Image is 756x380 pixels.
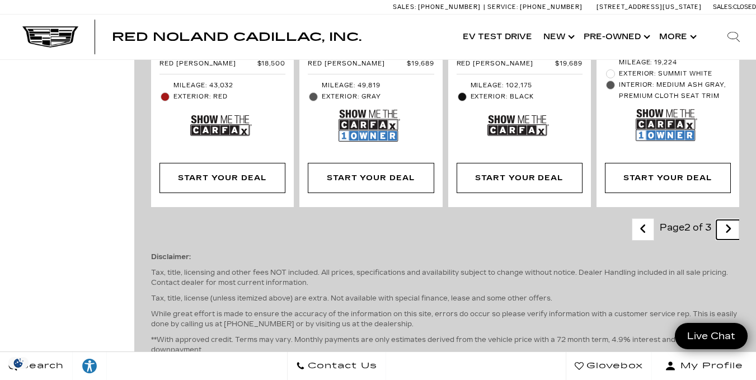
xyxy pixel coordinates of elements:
[538,15,578,59] a: New
[676,358,743,374] span: My Profile
[555,60,583,68] span: $19,689
[605,57,731,68] li: Mileage: 19,224
[584,358,643,374] span: Glovebox
[22,26,78,48] img: Cadillac Dark Logo with Cadillac White Text
[257,60,286,68] span: $18,500
[475,172,564,184] div: Start Your Deal
[733,3,756,11] span: Closed
[308,80,434,91] li: Mileage: 49,819
[654,15,700,59] button: More
[159,80,285,91] li: Mileage: 43,032
[578,15,654,59] a: Pre-Owned
[287,352,386,380] a: Contact Us
[652,352,756,380] button: Open user profile menu
[6,357,31,369] img: Opt-Out Icon
[682,330,741,343] span: Live Chat
[483,4,585,10] a: Service: [PHONE_NUMBER]
[308,163,434,193] div: Start Your Deal
[393,4,483,10] a: Sales: [PHONE_NUMBER]
[6,357,31,369] section: Click to Open Cookie Consent Modal
[112,30,361,44] span: Red Noland Cadillac, Inc.
[716,220,740,240] a: next page
[112,31,361,43] a: Red Noland Cadillac, Inc.
[308,60,434,68] a: Red [PERSON_NAME] $19,689
[457,15,538,59] a: EV Test Drive
[73,352,107,380] a: Explore your accessibility options
[457,163,583,193] div: Start Your Deal
[619,68,731,79] span: Exterior: Summit White
[597,3,702,11] a: [STREET_ADDRESS][US_STATE]
[393,3,416,11] span: Sales:
[151,293,739,303] p: Tax, title, license (unless itemized above) are extra. Not available with special finance, lease ...
[636,105,697,146] img: Show Me the CARFAX 1-Owner Badge
[631,220,655,240] a: previous page
[159,60,257,68] span: Red [PERSON_NAME]
[675,323,748,349] a: Live Chat
[457,60,556,68] span: Red [PERSON_NAME]
[151,309,739,329] p: While great effort is made to ensure the accuracy of the information on this site, errors do occu...
[654,218,717,241] div: Page 2 of 3
[471,91,583,102] span: Exterior: Black
[487,105,549,146] img: Show Me the CARFAX Badge
[173,91,285,102] span: Exterior: Red
[713,3,733,11] span: Sales:
[457,80,583,91] li: Mileage: 102,175
[566,352,652,380] a: Glovebox
[339,105,400,146] img: Show Me the CARFAX 1-Owner Badge
[17,358,64,374] span: Search
[605,163,731,193] div: Start Your Deal
[457,60,583,68] a: Red [PERSON_NAME] $19,689
[159,60,285,68] a: Red [PERSON_NAME] $18,500
[151,253,191,261] strong: Disclaimer:
[178,172,266,184] div: Start Your Deal
[305,358,377,374] span: Contact Us
[619,79,731,102] span: Interior: Medium Ash Gray, Premium Cloth seat trim
[623,172,712,184] div: Start Your Deal
[418,3,481,11] span: [PHONE_NUMBER]
[407,60,434,68] span: $19,689
[520,3,583,11] span: [PHONE_NUMBER]
[308,60,407,68] span: Red [PERSON_NAME]
[159,163,285,193] div: Start Your Deal
[190,105,252,146] img: Show Me the CARFAX Badge
[487,3,518,11] span: Service:
[327,172,415,184] div: Start Your Deal
[73,358,106,374] div: Explore your accessibility options
[322,91,434,102] span: Exterior: Gray
[151,335,739,355] p: **With approved credit. Terms may vary. Monthly payments are only estimates derived from the vehi...
[151,268,739,288] p: Tax, title, licensing and other fees NOT included. All prices, specifications and availability su...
